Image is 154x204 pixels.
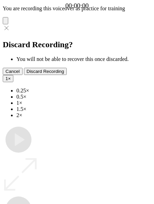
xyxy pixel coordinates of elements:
li: 0.25× [16,88,151,94]
li: 1.5× [16,106,151,112]
button: Discard Recording [24,68,67,75]
button: 1× [3,75,13,82]
li: 2× [16,112,151,118]
li: 1× [16,100,151,106]
li: 0.5× [16,94,151,100]
button: Cancel [3,68,23,75]
span: 1 [5,76,8,81]
li: You will not be able to recover this once discarded. [16,56,151,62]
p: You are recording this voiceover as practice for training [3,5,151,12]
h2: Discard Recording? [3,40,151,49]
a: 00:00:00 [65,2,89,10]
